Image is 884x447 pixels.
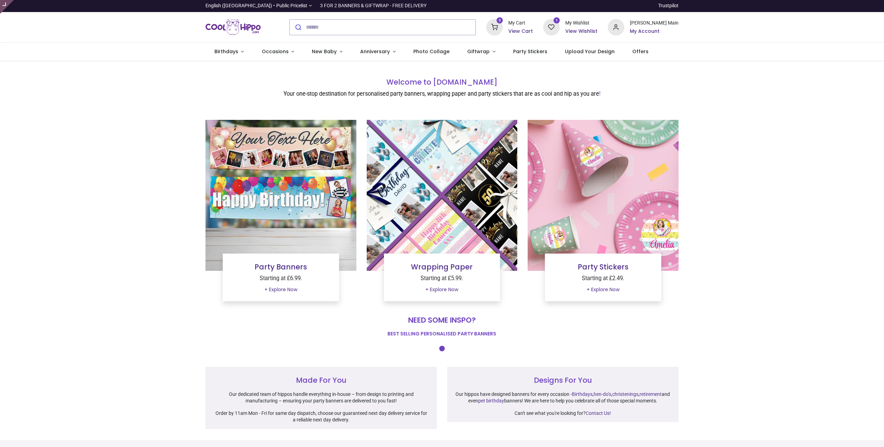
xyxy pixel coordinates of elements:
a: Occasions [253,43,303,61]
font: best selling personalised party banners [387,330,496,337]
h4: Made For You [214,375,429,385]
div: 3 FOR 2 BANNERS & GIFTWRAP - FREE DELIVERY [320,2,426,9]
a: Party Stickers [578,262,628,272]
a: 1 [543,24,560,29]
h4: Designs For You [455,375,670,385]
p: Starting at £6.99. [228,275,334,283]
span: Upload Your Design [565,48,615,55]
span: Party Stickers [513,48,547,55]
a: Giftwrap [458,43,504,61]
h4: Need some inspo? [205,315,679,325]
span: New Baby [312,48,337,55]
a: pet birthday [478,398,504,403]
a: New Baby [303,43,352,61]
div: My Wishlist [565,20,597,27]
a: Contact Us! [586,410,611,416]
p: Starting at £5.99. [390,275,495,283]
span: Photo Collage [413,48,450,55]
a: 3 [486,24,503,29]
font: ! [599,91,600,97]
span: Offers [632,48,648,55]
sup: 3 [497,17,503,24]
span: Occasions [262,48,289,55]
a: View Wishlist [565,28,597,35]
p: Our hippos have designed banners for every occasion - , , , and even banners! We are here to help... [455,391,670,405]
button: Submit [290,20,306,35]
a: + Explore Now [260,284,302,296]
a: Birthdays [205,43,253,61]
p: Order by 11am Mon - Fri for same day dispatch, choose our guaranteed next day delivery service fo... [214,410,429,424]
span: Anniversary [360,48,390,55]
a: + Explore Now [421,284,463,296]
a: Wrapping Paper [411,262,473,272]
a: Birthdays [572,391,593,397]
font: Welcome to [DOMAIN_NAME] [386,77,498,87]
font: Your one-stop destination for personalised party banners, wrapping paper and party stickers that ... [284,91,599,97]
a: Anniversary [351,43,404,61]
div: My Cart [508,20,533,27]
a: + Explore Now [582,284,624,296]
div: [PERSON_NAME] Main [630,20,679,27]
span: Giftwrap [467,48,490,55]
a: christenings [612,391,638,397]
img: Cool Hippo [205,18,261,37]
span: Birthdays [214,48,238,55]
span: Public Pricelist [276,2,307,9]
a: Party Banners [254,262,307,272]
a: retirement [640,391,662,397]
sup: 1 [554,17,560,24]
a: View Cart [508,28,533,35]
a: My Account [630,28,679,35]
p: Starting at £2.49. [550,275,656,283]
a: English ([GEOGRAPHIC_DATA]) •Public Pricelist [205,2,312,9]
p: Can't see what you're looking for? [455,410,670,417]
a: Logo of Cool Hippo [205,18,261,37]
a: Trustpilot [658,2,679,9]
a: hen-do’s [594,391,611,397]
p: Our dedicated team of hippos handle everything in-house – from design to printing and manufacturi... [214,391,429,405]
